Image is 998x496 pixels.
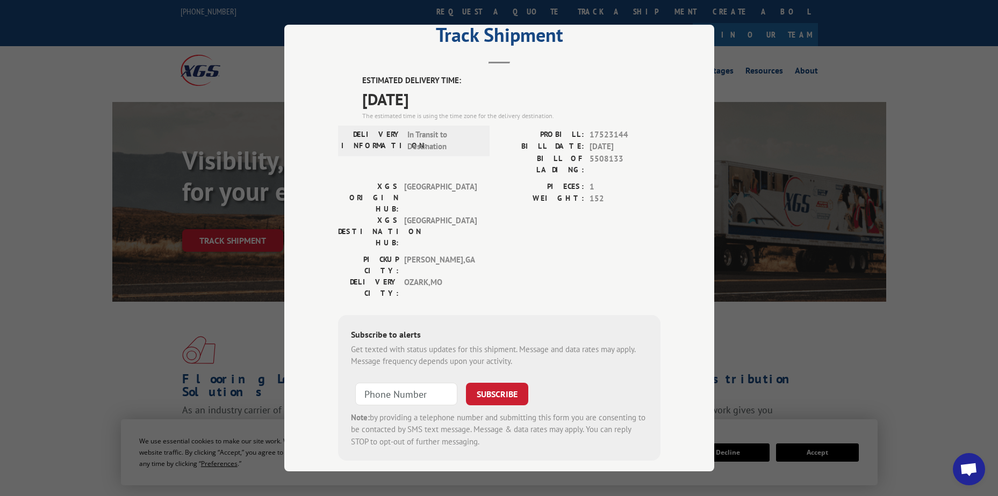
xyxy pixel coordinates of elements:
[404,254,477,276] span: [PERSON_NAME] , GA
[404,276,477,299] span: OZARK , MO
[355,383,457,405] input: Phone Number
[338,254,399,276] label: PICKUP CITY:
[404,181,477,215] span: [GEOGRAPHIC_DATA]
[499,193,584,205] label: WEIGHT:
[590,141,660,153] span: [DATE]
[953,453,985,485] div: Open chat
[404,215,477,249] span: [GEOGRAPHIC_DATA]
[362,87,660,111] span: [DATE]
[466,383,528,405] button: SUBSCRIBE
[338,27,660,48] h2: Track Shipment
[338,276,399,299] label: DELIVERY CITY:
[499,181,584,193] label: PIECES:
[351,328,648,344] div: Subscribe to alerts
[499,141,584,153] label: BILL DATE:
[351,412,648,448] div: by providing a telephone number and submitting this form you are consenting to be contacted by SM...
[407,129,480,153] span: In Transit to Destination
[338,181,399,215] label: XGS ORIGIN HUB:
[362,111,660,121] div: The estimated time is using the time zone for the delivery destination.
[499,153,584,176] label: BILL OF LADING:
[590,181,660,193] span: 1
[351,344,648,368] div: Get texted with status updates for this shipment. Message and data rates may apply. Message frequ...
[351,412,370,422] strong: Note:
[590,193,660,205] span: 152
[341,129,402,153] label: DELIVERY INFORMATION:
[499,129,584,141] label: PROBILL:
[590,129,660,141] span: 17523144
[338,215,399,249] label: XGS DESTINATION HUB:
[362,75,660,87] label: ESTIMATED DELIVERY TIME:
[590,153,660,176] span: 5508133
